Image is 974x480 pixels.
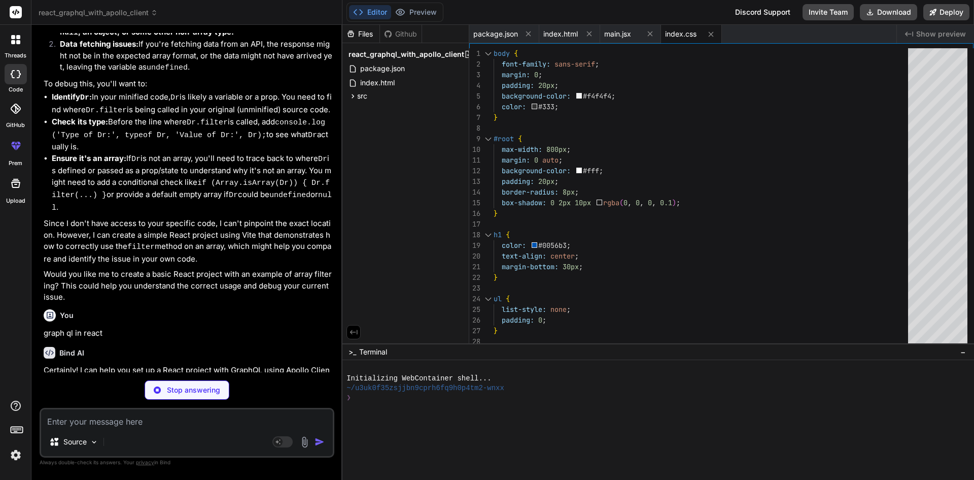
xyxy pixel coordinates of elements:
[494,134,514,143] span: #root
[349,347,356,357] span: >_
[543,29,578,39] span: index.html
[469,208,480,219] div: 16
[44,78,332,90] p: To debug this, you'll want to:
[960,347,966,357] span: −
[80,93,89,102] code: Dr
[550,305,567,314] span: none
[583,166,599,175] span: #fff
[559,198,571,207] span: 2px
[469,315,480,326] div: 26
[502,59,550,69] span: font-family:
[595,59,599,69] span: ;
[346,393,352,403] span: ❯
[494,230,502,239] span: h1
[6,197,25,205] label: Upload
[469,91,480,102] div: 5
[502,305,546,314] span: list-style:
[604,29,631,39] span: main.jsx
[469,112,480,123] div: 7
[575,187,579,197] span: ;
[60,310,74,321] h6: You
[538,102,554,111] span: #333
[554,81,559,90] span: ;
[167,385,220,395] p: Stop answering
[357,91,367,101] span: src
[40,458,334,467] p: Always double-check its answers. Your in Bind
[469,70,480,80] div: 3
[676,198,680,207] span: ;
[318,155,327,164] code: Dr
[359,347,387,357] span: Terminal
[391,5,441,19] button: Preview
[481,294,495,304] div: Click to collapse the range.
[469,176,480,187] div: 13
[481,48,495,59] div: Click to collapse the range.
[469,134,480,144] div: 9
[648,198,652,207] span: 0
[469,251,480,262] div: 20
[469,262,480,272] div: 21
[136,459,154,465] span: privacy
[502,241,526,250] span: color:
[502,262,559,271] span: margin-bottom:
[538,81,554,90] span: 20px
[550,198,554,207] span: 0
[506,294,510,303] span: {
[583,91,611,101] span: #f4f4f4
[469,80,480,91] div: 4
[559,155,563,165] span: ;
[9,159,22,168] label: prem
[469,187,480,198] div: 14
[494,273,498,282] span: }
[665,29,697,39] span: index.css
[469,304,480,315] div: 25
[567,305,571,314] span: ;
[469,272,480,283] div: 22
[923,4,969,20] button: Deploy
[359,77,396,89] span: index.html
[473,29,518,39] span: package.json
[131,155,141,164] code: Dr
[44,365,332,410] p: Certainly! I can help you set up a React project with GraphQL using Apollo Client. Apollo Client ...
[534,155,538,165] span: 0
[7,446,24,464] img: settings
[502,315,534,325] span: padding:
[380,29,422,39] div: Github
[6,121,25,130] label: GitHub
[603,198,619,207] span: rgba
[611,91,615,101] span: ;
[623,198,628,207] span: 0
[563,262,579,271] span: 30px
[619,198,623,207] span: (
[502,91,571,101] span: background-color:
[86,106,127,115] code: Dr.filter
[502,81,534,90] span: padding:
[60,28,78,37] code: null
[554,177,559,186] span: ;
[469,240,480,251] div: 19
[44,328,332,339] p: graph ql in react
[269,191,310,200] code: undefined
[349,5,391,19] button: Editor
[346,383,504,393] span: ~/u3uk0f35zsjjbn9cprh6fq9h0p4tm2-wnxx
[636,198,640,207] span: 0
[514,49,518,58] span: {
[494,326,498,335] span: }
[672,198,676,207] span: )
[170,93,180,102] code: Dr
[502,187,559,197] span: border-radius:
[60,39,138,49] strong: Data fetching issues:
[346,374,492,383] span: Initializing WebContainer shell...
[958,344,968,360] button: −
[469,144,480,155] div: 10
[546,145,567,154] span: 800px
[538,177,554,186] span: 20px
[538,315,542,325] span: 0
[469,198,480,208] div: 15
[469,283,480,294] div: 23
[502,155,530,165] span: margin:
[469,326,480,336] div: 27
[90,438,98,446] img: Pick Models
[44,218,332,265] p: Since I don't have access to your specific code, I can't pinpoint the exact location. However, I ...
[5,51,26,60] label: threads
